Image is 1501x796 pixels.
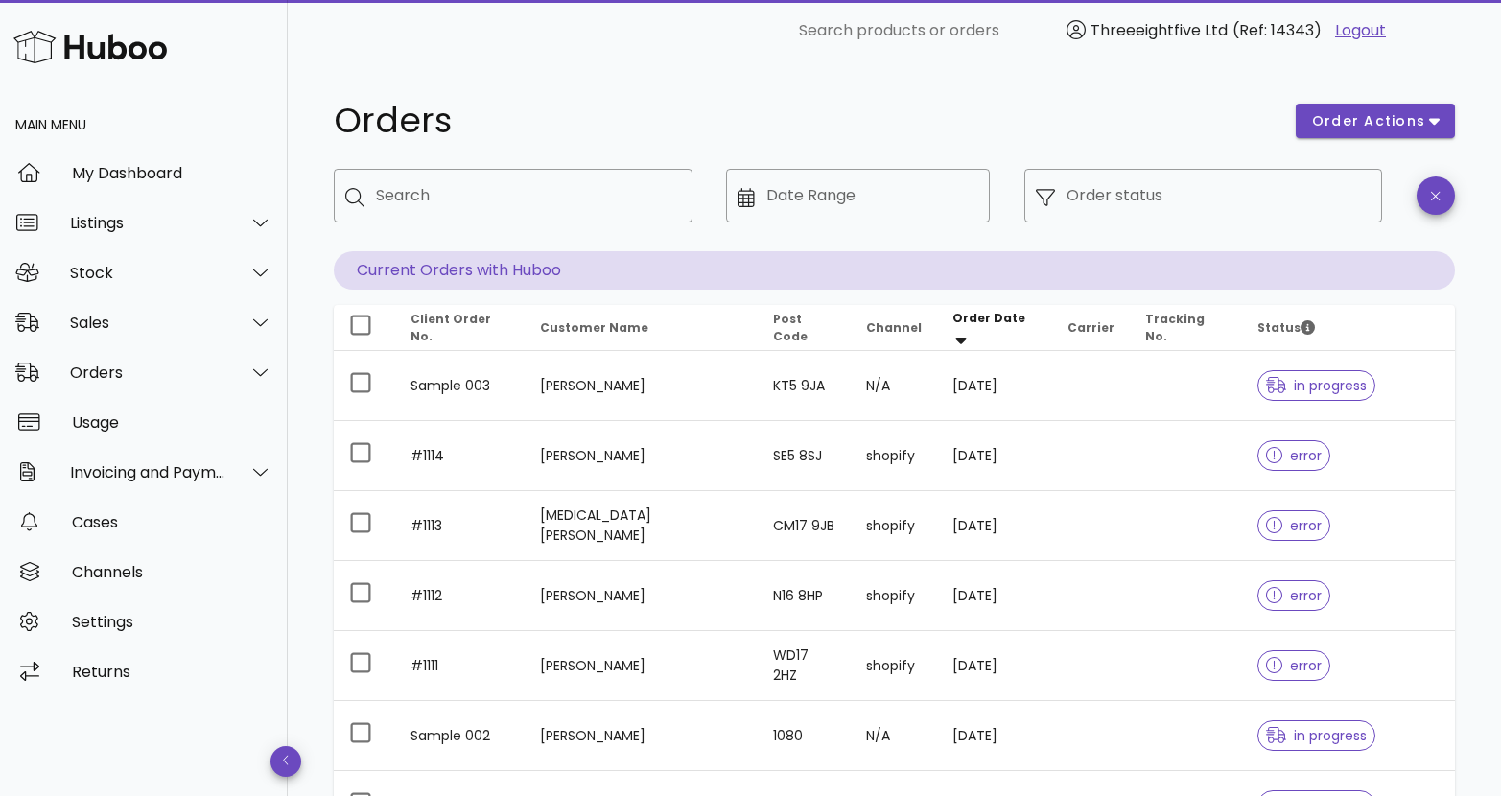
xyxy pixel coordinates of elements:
td: [PERSON_NAME] [525,701,759,771]
td: shopify [851,421,937,491]
td: shopify [851,631,937,701]
td: [DATE] [937,421,1052,491]
div: Stock [70,264,226,282]
th: Order Date: Sorted descending. Activate to remove sorting. [937,305,1052,351]
span: Order Date [952,310,1025,326]
h1: Orders [334,104,1273,138]
span: in progress [1266,379,1368,392]
span: Tracking No. [1145,311,1205,344]
th: Customer Name [525,305,759,351]
span: Customer Name [540,319,648,336]
td: [MEDICAL_DATA][PERSON_NAME] [525,491,759,561]
th: Client Order No. [395,305,525,351]
div: Returns [72,663,272,681]
div: Usage [72,413,272,432]
td: WD17 2HZ [758,631,851,701]
span: order actions [1311,111,1426,131]
td: #1112 [395,561,525,631]
th: Carrier [1052,305,1130,351]
span: in progress [1266,729,1368,742]
td: Sample 002 [395,701,525,771]
td: 1080 [758,701,851,771]
div: Settings [72,613,272,631]
td: SE5 8SJ [758,421,851,491]
td: [DATE] [937,561,1052,631]
td: [DATE] [937,701,1052,771]
div: Cases [72,513,272,531]
td: #1114 [395,421,525,491]
td: [DATE] [937,631,1052,701]
span: Client Order No. [410,311,491,344]
td: shopify [851,561,937,631]
td: [DATE] [937,351,1052,421]
td: N/A [851,701,937,771]
img: Huboo Logo [13,26,167,67]
p: Current Orders with Huboo [334,251,1455,290]
td: #1113 [395,491,525,561]
td: [PERSON_NAME] [525,421,759,491]
span: Channel [866,319,922,336]
span: Carrier [1067,319,1114,336]
td: [PERSON_NAME] [525,351,759,421]
td: KT5 9JA [758,351,851,421]
span: error [1266,659,1323,672]
span: Threeeightfive Ltd [1091,19,1228,41]
span: error [1266,519,1323,532]
td: shopify [851,491,937,561]
td: Sample 003 [395,351,525,421]
div: Sales [70,314,226,332]
td: [DATE] [937,491,1052,561]
th: Channel [851,305,937,351]
a: Logout [1335,19,1386,42]
span: (Ref: 14343) [1232,19,1322,41]
span: Status [1257,319,1315,336]
th: Status [1242,305,1455,351]
button: order actions [1296,104,1455,138]
td: [PERSON_NAME] [525,561,759,631]
td: CM17 9JB [758,491,851,561]
td: #1111 [395,631,525,701]
td: N/A [851,351,937,421]
div: My Dashboard [72,164,272,182]
td: [PERSON_NAME] [525,631,759,701]
div: Listings [70,214,226,232]
td: N16 8HP [758,561,851,631]
span: Post Code [773,311,808,344]
th: Tracking No. [1130,305,1242,351]
span: error [1266,589,1323,602]
div: Channels [72,563,272,581]
span: error [1266,449,1323,462]
th: Post Code [758,305,851,351]
div: Invoicing and Payments [70,463,226,481]
div: Orders [70,363,226,382]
